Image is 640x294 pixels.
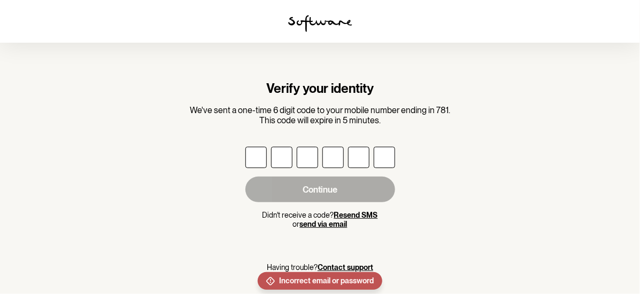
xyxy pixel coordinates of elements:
[190,105,450,115] p: We've sent a one-time 6 digit code to your mobile number ending in 781.
[190,81,450,97] h1: Verify your identity
[300,220,348,229] button: send via email
[288,15,352,32] img: software logo
[245,211,395,220] p: Didn't receive a code?
[245,220,395,229] p: or
[190,115,450,125] p: This code will expire in 5 minutes.
[267,263,373,272] p: Having trouble?
[334,211,378,220] button: Resend SMS
[245,177,395,202] button: Continue
[318,263,373,272] a: Contact support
